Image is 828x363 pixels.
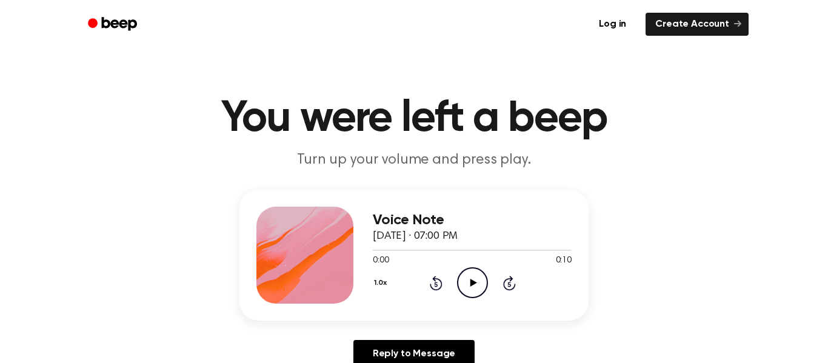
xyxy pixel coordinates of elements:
p: Turn up your volume and press play. [181,150,647,170]
span: 0:10 [556,255,572,267]
a: Log in [587,10,638,38]
a: Beep [79,13,148,36]
h3: Voice Note [373,212,572,228]
span: 0:00 [373,255,389,267]
a: Create Account [646,13,749,36]
h1: You were left a beep [104,97,724,141]
span: [DATE] · 07:00 PM [373,231,458,242]
button: 1.0x [373,273,391,293]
